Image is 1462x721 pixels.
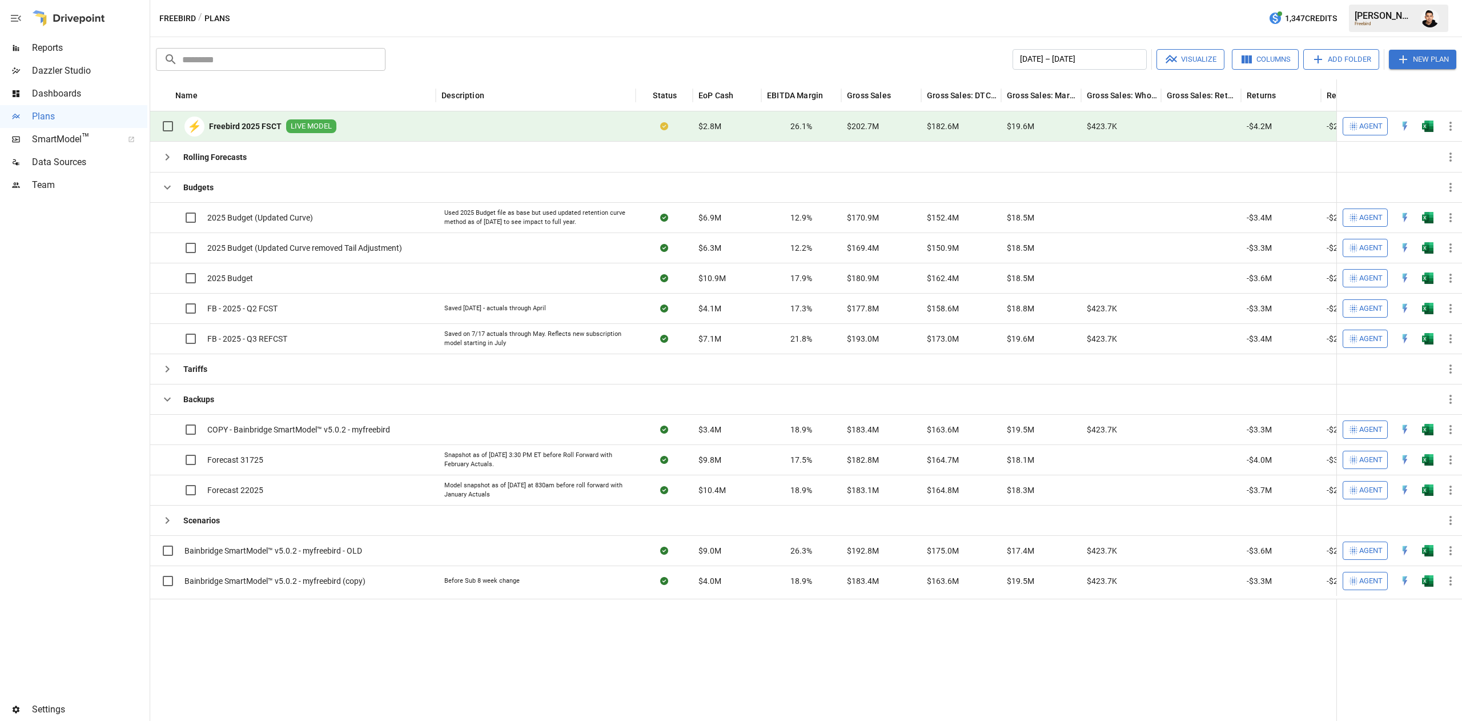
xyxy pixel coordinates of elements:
[1422,454,1433,466] div: Open in Excel
[32,110,147,123] span: Plans
[32,41,147,55] span: Reports
[1167,91,1237,100] div: Gross Sales: Retail
[847,91,891,100] div: Gross Sales
[1399,424,1411,435] div: Open in Quick Edit
[1343,269,1388,287] button: Agent
[1359,120,1383,133] span: Agent
[1399,454,1411,466] div: Open in Quick Edit
[1422,303,1433,314] img: excel-icon.76473adf.svg
[1343,239,1388,257] button: Agent
[660,121,668,132] div: Your plan has changes in Excel that are not reflected in the Drivepoint Data Warehouse, select "S...
[847,333,879,345] span: $193.0M
[660,303,668,314] div: Sync complete
[698,273,726,284] span: $10.9M
[1087,91,1157,100] div: Gross Sales: Wholesale
[1422,424,1433,435] img: excel-icon.76473adf.svg
[698,242,721,254] span: $6.3M
[1399,575,1411,587] img: quick-edit-flash.b8aec18c.svg
[184,545,362,556] span: Bainbridge SmartModel™ v5.0.2 - myfreebird - OLD
[1422,333,1433,345] div: Open in Excel
[698,575,721,587] span: $4.0M
[207,484,263,496] span: Forecast 22025
[660,424,668,435] div: Sync complete
[1327,242,1352,254] span: -$2.5M
[660,545,668,556] div: Sync complete
[1399,242,1411,254] img: quick-edit-flash.b8aec18c.svg
[1327,121,1352,132] span: -$2.9M
[1327,575,1352,587] span: -$2.4M
[1087,424,1117,435] span: $423.7K
[1087,121,1117,132] span: $423.7K
[790,333,812,345] span: 21.8%
[927,454,959,466] span: $164.7M
[1247,212,1272,223] span: -$3.4M
[927,484,959,496] span: $164.8M
[790,303,812,314] span: 17.3%
[1247,484,1272,496] span: -$3.7M
[927,121,959,132] span: $182.6M
[1422,273,1433,284] img: excel-icon.76473adf.svg
[927,424,959,435] span: $163.6M
[1327,484,1352,496] span: -$2.9M
[847,484,879,496] span: $183.1M
[1422,333,1433,345] img: excel-icon.76473adf.svg
[1343,542,1388,560] button: Agent
[1007,212,1034,223] span: $18.5M
[1399,212,1411,223] div: Open in Quick Edit
[207,303,278,314] span: FB - 2025 - Q2 FCST
[1247,303,1272,314] span: -$3.3M
[32,178,147,192] span: Team
[1399,545,1411,556] div: Open in Quick Edit
[660,454,668,466] div: Sync complete
[1247,454,1272,466] span: -$4.0M
[1327,303,1352,314] span: -$2.4M
[1422,484,1433,496] div: Open in Excel
[1422,424,1433,435] div: Open in Excel
[1285,11,1337,26] span: 1,347 Credits
[1007,545,1034,556] span: $17.4M
[790,454,812,466] span: 17.5%
[207,242,402,254] span: 2025 Budget (Updated Curve removed Tail Adjustment)
[1343,209,1388,227] button: Agent
[1156,49,1224,70] button: Visualize
[183,151,247,163] b: Rolling Forecasts
[847,303,879,314] span: $177.8M
[767,91,823,100] div: EBITDA Margin
[1013,49,1147,70] button: [DATE] – [DATE]
[1421,9,1439,27] img: Francisco Sanchez
[790,212,812,223] span: 12.9%
[790,242,812,254] span: 12.2%
[1087,545,1117,556] span: $423.7K
[653,91,677,100] div: Status
[183,363,207,375] b: Tariffs
[660,242,668,254] div: Sync complete
[1422,575,1433,587] div: Open in Excel
[1422,575,1433,587] img: excel-icon.76473adf.svg
[1422,454,1433,466] img: excel-icon.76473adf.svg
[660,575,668,587] div: Sync complete
[1359,242,1383,255] span: Agent
[1327,91,1397,100] div: Returns: DTC Online
[1422,212,1433,223] div: Open in Excel
[847,273,879,284] span: $180.9M
[1247,242,1272,254] span: -$3.3M
[698,424,721,435] span: $3.4M
[698,212,721,223] span: $6.9M
[1399,333,1411,345] img: quick-edit-flash.b8aec18c.svg
[1327,273,1352,284] span: -$2.8M
[1422,121,1433,132] div: Open in Excel
[927,212,959,223] span: $152.4M
[207,424,390,435] span: COPY - Bainbridge SmartModel™ v5.0.2 - myfreebird
[1343,451,1388,469] button: Agent
[1007,303,1034,314] span: $18.8M
[286,121,336,132] span: LIVE MODEL
[184,575,365,587] span: Bainbridge SmartModel™ v5.0.2 - myfreebird (copy)
[1355,10,1414,21] div: [PERSON_NAME]
[1399,242,1411,254] div: Open in Quick Edit
[441,91,484,100] div: Description
[790,121,812,132] span: 26.1%
[444,481,627,499] div: Model snapshot as of [DATE] at 830am before roll forward with January Actuals
[1359,272,1383,285] span: Agent
[1399,121,1411,132] img: quick-edit-flash.b8aec18c.svg
[207,333,287,345] span: FB - 2025 - Q3 REFCST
